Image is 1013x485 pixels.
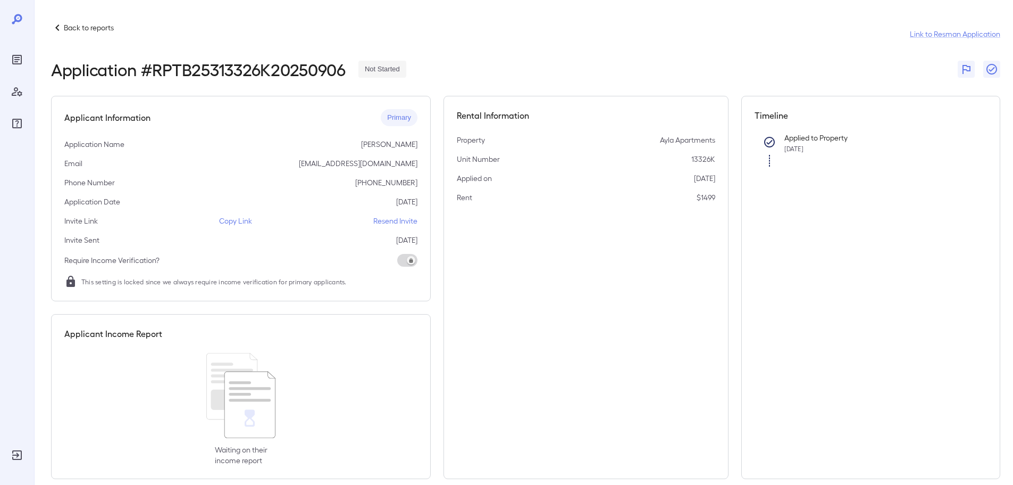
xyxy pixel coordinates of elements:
p: Unit Number [457,154,500,165]
p: Invite Link [64,216,98,226]
p: Copy Link [219,216,252,226]
h5: Rental Information [457,109,715,122]
p: [PERSON_NAME] [361,139,417,150]
p: Invite Sent [64,235,99,245]
p: Application Name [64,139,124,150]
p: Resend Invite [373,216,417,226]
h5: Applicant Income Report [64,327,162,340]
p: Ayla Apartments [660,135,715,145]
p: Waiting on their income report [215,445,267,466]
p: Applied on [457,173,492,184]
button: Flag Report [958,61,975,78]
p: [DATE] [396,235,417,245]
div: Manage Users [9,83,26,100]
p: Phone Number [64,177,115,188]
div: FAQ [9,115,26,132]
div: Reports [9,51,26,68]
p: [PHONE_NUMBER] [355,177,417,188]
p: Applied to Property [784,133,970,143]
p: $1499 [697,192,715,203]
span: [DATE] [784,145,803,152]
p: Require Income Verification? [64,255,160,266]
p: Property [457,135,485,145]
p: Back to reports [64,22,114,33]
span: Not Started [358,64,406,75]
p: [EMAIL_ADDRESS][DOMAIN_NAME] [299,158,417,169]
a: Link to Resman Application [910,29,1000,39]
div: Log Out [9,447,26,464]
p: Rent [457,192,472,203]
h5: Timeline [755,109,987,122]
span: This setting is locked since we always require income verification for primary applicants. [81,276,347,287]
p: 13326K [691,154,715,165]
h2: Application # RPTB25313326K20250906 [51,60,346,79]
p: [DATE] [396,196,417,207]
p: [DATE] [694,173,715,184]
p: Application Date [64,196,120,207]
p: Email [64,158,82,169]
button: Close Report [983,61,1000,78]
span: Primary [381,113,417,123]
h5: Applicant Information [64,111,150,124]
